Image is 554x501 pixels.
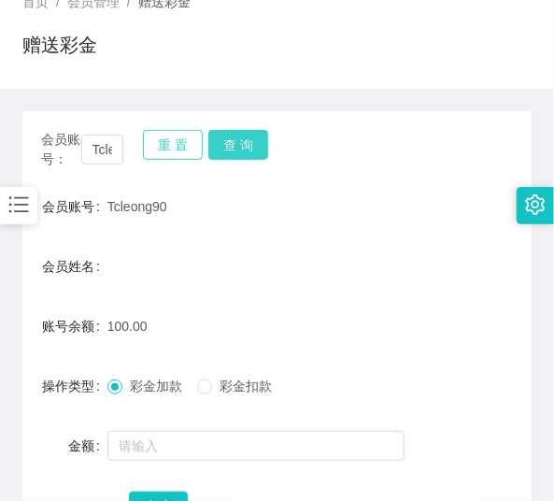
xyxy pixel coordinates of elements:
i: 图标: setting [525,194,546,215]
label: 金额 [68,438,107,453]
span: 100.00 [107,319,148,334]
input: 会员账号 [81,135,123,165]
label: 会员姓名 [42,259,107,274]
label: 操作类型 [42,379,107,394]
button: 重 置 [143,130,203,160]
span: 会员账号： [41,130,81,169]
label: 会员账号 [42,199,107,214]
i: 图标: bars [7,193,31,217]
input: 请输入 [107,431,405,461]
span: Tcleong90 [107,199,167,214]
button: 查 询 [208,130,268,160]
h1: 赠送彩金 [22,31,97,59]
span: 彩金加款 [122,379,190,394]
label: 账号余额 [42,319,107,334]
span: 彩金扣款 [212,379,279,394]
